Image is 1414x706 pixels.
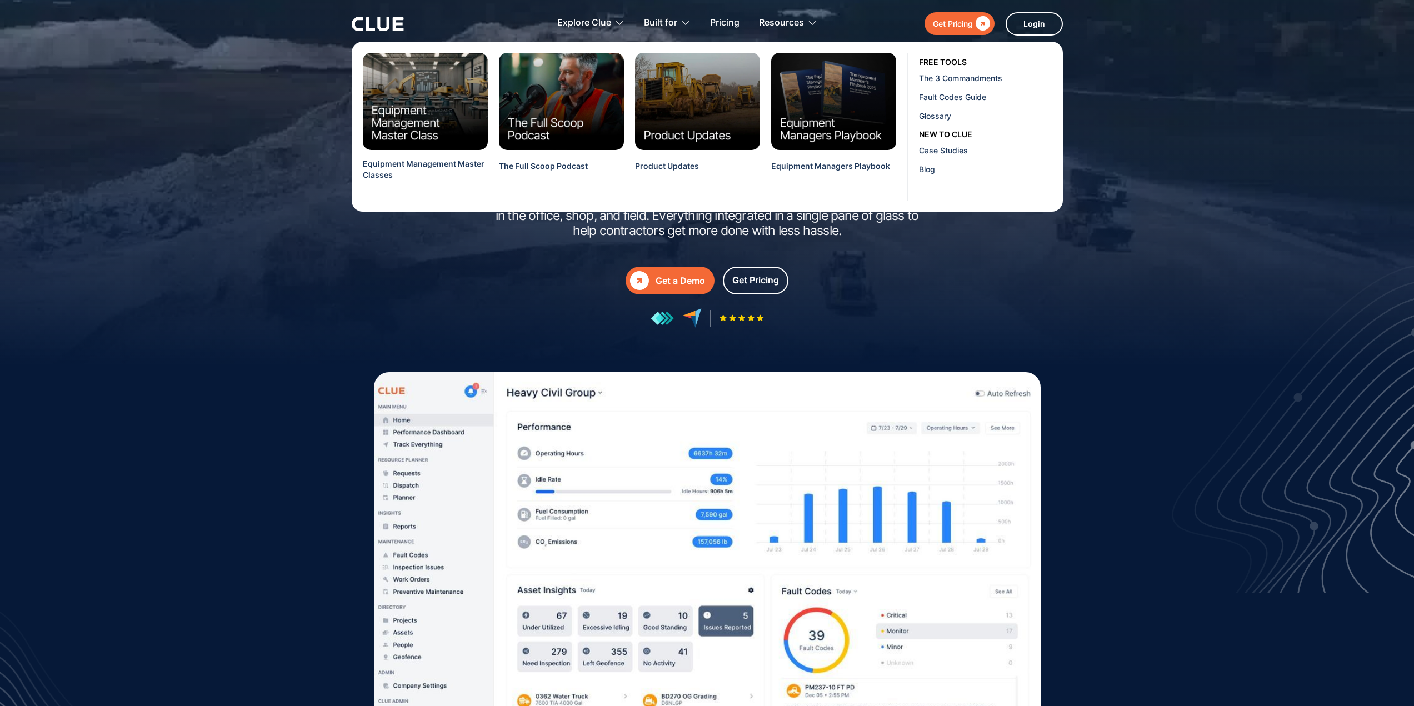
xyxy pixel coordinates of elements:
div: Equipment Managers Playbook [771,161,890,172]
a: Case Studies [919,141,1059,159]
a: Equipment Management Master Classes [363,158,488,195]
div:  [630,271,649,290]
div:  [973,17,990,31]
div: Explore Clue [557,6,611,41]
div: Product Updates [635,161,699,172]
a: Blog [919,159,1059,178]
a: Get Pricing [925,12,995,35]
img: Clue Product Updates [635,53,760,150]
div: Get Pricing [732,273,779,287]
img: Design for fleet management software [1168,263,1414,593]
div: Glossary [919,110,1055,122]
div: Resources [759,6,817,41]
a: Fault Codes Guide [919,87,1059,106]
a: The Full Scoop Podcast [499,161,588,186]
a: Get a Demo [626,267,715,294]
a: Product Updates [635,161,699,186]
div: The Full Scoop Podcast [499,161,588,172]
img: Clue Full Scoop Podcast [499,53,624,150]
img: Five-star rating icon [720,314,764,322]
div: Case Studies [919,144,1055,156]
img: reviews at getapp [651,311,674,326]
div: New to clue [919,128,972,141]
div: Explore Clue [557,6,624,41]
img: Equipment Management MasterClasses [363,53,488,150]
div: Built for [644,6,677,41]
h2: is a powerful and flexible construction equipment management software in the office, shop, and fi... [485,193,930,239]
a: Login [1006,12,1063,36]
div: Get a Demo [656,274,705,288]
a: Equipment Managers Playbook [771,161,890,186]
nav: Resources [352,42,1063,212]
div: Equipment Management Master Classes [363,158,488,181]
a: The 3 Commandments [919,68,1059,87]
div: free tools [919,56,967,68]
div: Get Pricing [933,17,973,31]
a: Pricing [710,6,740,41]
img: Equipment Managers Playbook [771,53,896,150]
div: Built for [644,6,691,41]
div: Resources [759,6,804,41]
div: The 3 Commandments [919,72,1055,84]
div: Fault Codes Guide [919,91,1055,103]
img: reviews at capterra [682,308,702,328]
div: Blog [919,163,1055,175]
a: Glossary [919,106,1059,125]
a: Get Pricing [723,267,788,294]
